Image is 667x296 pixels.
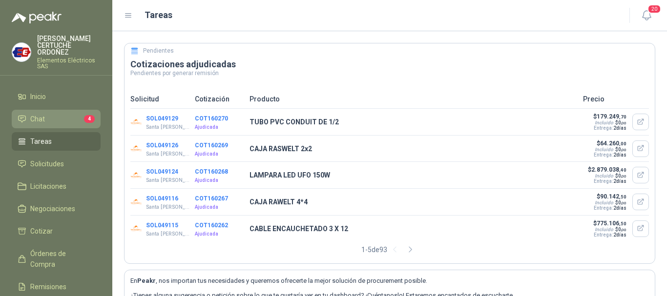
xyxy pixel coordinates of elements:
[595,173,613,178] div: Incluido
[195,150,244,158] p: Ajudicada
[615,200,626,205] span: $
[583,94,649,104] p: Precio
[613,178,626,184] span: 2 días
[619,194,626,199] span: ,50
[195,168,228,175] button: COT160268
[595,227,613,232] div: Incluido
[146,177,190,184] p: Santa [PERSON_NAME]
[12,132,101,151] a: Tareas
[250,197,577,207] p: CAJA RAWELT 4*4
[593,205,626,211] p: Entrega:
[595,200,613,205] div: Incluido
[621,148,626,152] span: ,00
[647,4,661,14] span: 20
[130,70,649,76] p: Pendientes por generar remisión
[250,143,577,154] p: CAJA RASWELT 2x2
[250,170,577,180] p: LAMPARA LED UFO 150W
[12,87,101,106] a: Inicio
[615,120,626,125] span: $
[618,120,626,125] span: 0
[250,94,577,104] p: Producto
[84,115,95,123] span: 4
[146,142,178,149] button: SOL049126
[130,59,649,70] h3: Cotizaciones adjudicadas
[593,232,626,237] p: Entrega:
[591,166,626,173] span: 2.879.038
[195,123,244,131] p: Ajudicada
[130,196,142,208] img: Company Logo
[12,199,101,218] a: Negociaciones
[30,248,91,270] span: Órdenes de Compra
[621,121,626,125] span: ,00
[30,226,53,237] span: Cotizar
[615,227,626,232] span: $
[30,91,46,102] span: Inicio
[145,8,172,22] h1: Tareas
[621,228,626,232] span: ,00
[146,230,190,238] p: Santa [PERSON_NAME]
[146,195,178,202] button: SOL049116
[12,222,101,240] a: Cotizar
[30,281,66,292] span: Remisiones
[597,113,626,120] span: 179.249
[597,220,626,227] span: 775.106
[12,244,101,274] a: Órdenes de Compra
[618,173,626,178] span: 0
[137,277,156,284] b: Peakr
[30,181,66,192] span: Licitaciones
[619,167,626,173] span: ,40
[37,35,101,56] p: [PERSON_NAME] CERTUCHE ORDOÑEZ
[130,169,142,181] img: Company Logo
[593,140,626,147] p: $
[250,117,577,127] p: TUBO PVC CONDUIT DE 1/2
[130,116,142,128] img: Company Logo
[30,158,64,169] span: Solicitudes
[146,123,190,131] p: Santa [PERSON_NAME]
[595,120,613,125] div: Incluido
[593,113,626,120] p: $
[593,152,626,158] p: Entrega:
[30,203,75,214] span: Negociaciones
[588,178,626,184] p: Entrega:
[195,195,228,202] button: COT160267
[613,232,626,237] span: 2 días
[595,147,613,152] div: Incluido
[30,136,52,147] span: Tareas
[619,221,626,226] span: ,50
[195,115,228,122] button: COT160270
[12,177,101,196] a: Licitaciones
[638,7,655,24] button: 20
[146,168,178,175] button: SOL049124
[621,201,626,205] span: ,00
[30,114,45,124] span: Chat
[613,125,626,131] span: 2 días
[618,147,626,152] span: 0
[12,277,101,296] a: Remisiones
[250,223,577,234] p: CABLE ENCAUCHETADO 3 X 12
[618,200,626,205] span: 0
[593,125,626,131] p: Entrega:
[600,193,626,200] span: 90.142
[613,205,626,211] span: 2 días
[593,193,626,200] p: $
[146,115,178,122] button: SOL049129
[613,152,626,158] span: 2 días
[195,203,244,211] p: Ajudicada
[37,58,101,69] p: Elementos Eléctricos SAS
[621,174,626,178] span: ,00
[130,143,142,155] img: Company Logo
[588,166,626,173] p: $
[195,177,244,184] p: Ajudicada
[12,12,62,23] img: Logo peakr
[130,276,649,286] p: En , nos importan tus necesidades y queremos ofrecerte la mejor solución de procurement posible.
[615,173,626,178] span: $
[195,230,244,238] p: Ajudicada
[615,147,626,152] span: $
[12,110,101,128] a: Chat4
[619,114,626,119] span: ,70
[12,43,31,61] img: Company Logo
[593,220,626,227] p: $
[130,223,142,235] img: Company Logo
[146,222,178,229] button: SOL049115
[600,140,626,147] span: 64.260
